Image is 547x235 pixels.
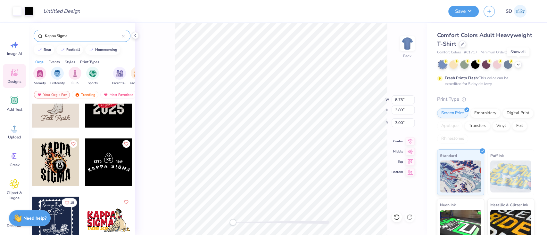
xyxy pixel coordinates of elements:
a: SD [503,5,529,18]
img: trend_line.gif [89,48,94,52]
span: Sports [88,81,98,86]
div: Accessibility label [230,219,236,225]
div: football [66,48,80,51]
span: Club [71,81,79,86]
img: Sorority Image [36,70,44,77]
div: Rhinestones [437,134,468,144]
span: SD [506,8,512,15]
button: filter button [69,67,81,86]
div: filter for Parent's Weekend [112,67,127,86]
span: # C1717 [464,50,477,55]
div: Foil [512,121,527,131]
img: Sports Image [89,70,96,77]
button: Like [122,198,130,206]
input: Untitled Design [38,5,85,18]
div: Transfers [465,121,490,131]
div: This color can be expedited for 5 day delivery. [445,75,524,87]
div: Applique [437,121,463,131]
span: Clipart & logos [4,190,25,200]
button: Save [448,6,479,17]
div: Styles [65,59,75,65]
div: filter for Sports [86,67,99,86]
div: Print Types [80,59,99,65]
button: filter button [86,67,99,86]
div: bear [44,48,51,51]
div: filter for Sorority [33,67,46,86]
button: football [56,45,83,55]
img: trending.gif [75,92,80,97]
span: Upload [8,135,21,140]
span: Decorate [7,223,22,228]
button: bear [34,45,54,55]
span: Fraternity [50,81,65,86]
span: Comfort Colors [437,50,461,55]
img: trend_line.gif [60,48,65,52]
div: Show all [507,47,529,56]
button: filter button [112,67,127,86]
div: homecoming [95,48,117,51]
img: Game Day Image [134,70,141,77]
strong: Need help? [23,215,46,221]
div: Print Type [437,96,534,103]
div: filter for Club [69,67,81,86]
div: Your Org's Fav [34,91,70,98]
img: Puff Ink [490,161,532,192]
span: Sorority [34,81,46,86]
div: Most Favorited [100,91,137,98]
img: Sparsh Drolia [514,5,526,18]
span: Image AI [7,51,22,56]
div: Embroidery [470,108,501,118]
img: Back [401,37,414,50]
span: Middle [392,149,403,154]
img: trend_line.gif [37,48,42,52]
div: Vinyl [492,121,510,131]
strong: Fresh Prints Flash: [445,75,479,81]
span: Greek [10,162,20,168]
span: Comfort Colors Adult Heavyweight T-Shirt [437,31,532,48]
button: Like [62,198,77,207]
button: filter button [130,67,145,86]
div: filter for Game Day [130,67,145,86]
img: Fraternity Image [54,70,61,77]
span: Parent's Weekend [112,81,127,86]
div: Screen Print [437,108,468,118]
button: Like [70,140,77,148]
img: most_fav.gif [37,92,42,97]
button: filter button [33,67,46,86]
span: Add Text [7,107,22,112]
span: Designs [7,79,21,84]
div: Digital Print [502,108,534,118]
span: 18 [70,201,74,204]
button: filter button [50,67,65,86]
button: Like [122,140,130,148]
img: Parent's Weekend Image [116,70,123,77]
input: Try "Alpha" [44,33,122,39]
button: homecoming [85,45,120,55]
div: Trending [72,91,98,98]
img: Standard [440,161,481,192]
span: Metallic & Glitter Ink [490,201,528,208]
div: filter for Fraternity [50,67,65,86]
span: Top [392,159,403,164]
img: most_fav.gif [103,92,108,97]
img: Club Image [71,70,79,77]
span: Bottom [392,169,403,175]
span: Game Day [130,81,145,86]
span: Minimum Order: 24 + [481,50,513,55]
span: Center [392,139,403,144]
div: Back [403,53,411,59]
div: Orgs [35,59,44,65]
div: Events [48,59,60,65]
span: Standard [440,152,457,159]
span: Puff Ink [490,152,504,159]
span: Neon Ink [440,201,456,208]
